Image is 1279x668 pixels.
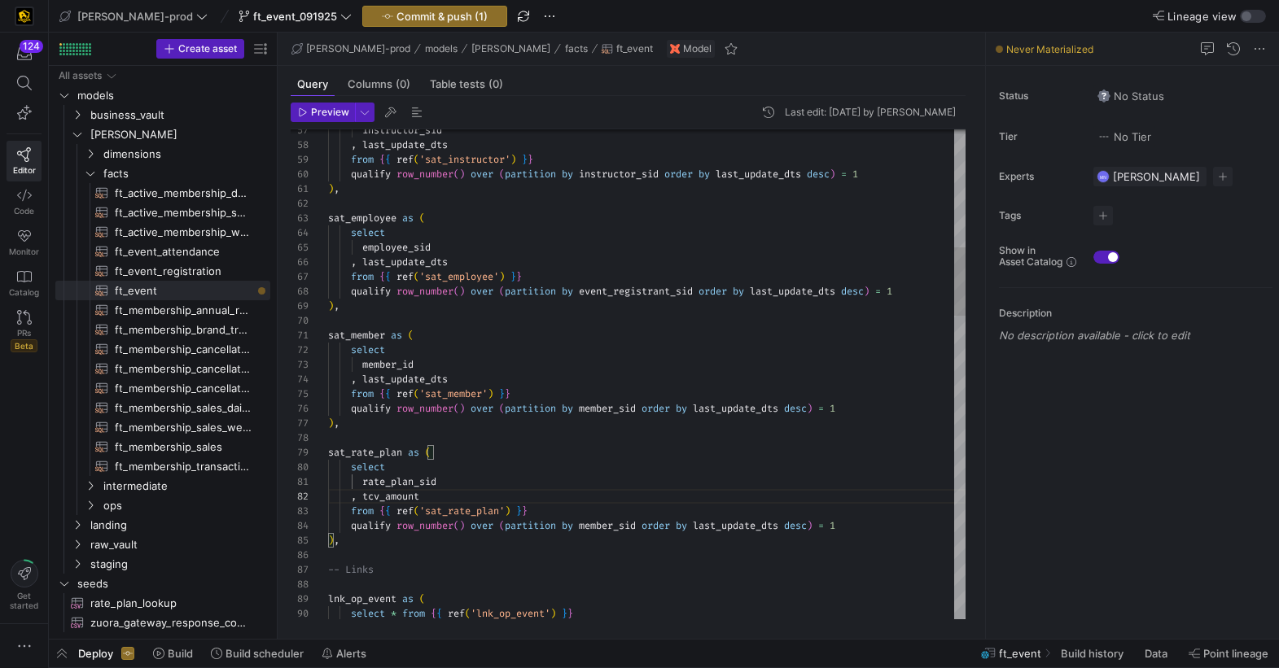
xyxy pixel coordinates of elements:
span: 'sat_member' [419,387,488,400]
span: ( [453,402,459,415]
a: Monitor [7,222,42,263]
span: Build history [1061,647,1124,660]
span: by [562,402,573,415]
span: , [334,182,339,195]
div: Press SPACE to select this row. [55,281,270,300]
div: 124 [20,40,43,53]
span: ( [414,153,419,166]
span: qualify [351,285,391,298]
span: ft_active_membership_weekly_forecast​​​​​​​​​​ [115,223,252,242]
span: from [351,270,374,283]
button: No tierNo Tier [1093,126,1155,147]
div: 63 [291,211,309,225]
span: desc [784,402,807,415]
span: Build scheduler [226,647,304,660]
div: 81 [291,474,309,489]
span: select [351,343,385,356]
div: 68 [291,284,309,299]
span: ( [425,446,431,459]
span: ft_membership_cancellations_daily_forecast​​​​​​​​​​ [115,340,252,359]
div: 66 [291,255,309,269]
button: models [421,39,462,59]
span: Beta [11,339,37,352]
span: rate_plan_lookup​​​​​​ [90,594,252,613]
a: ft_membership_cancellations_daily_forecast​​​​​​​​​​ [55,339,270,359]
div: Last edit: [DATE] by [PERSON_NAME] [785,107,956,118]
span: over [471,519,493,532]
span: } [510,270,516,283]
div: 80 [291,460,309,474]
span: ft_membership_cancellations_weekly_forecast​​​​​​​​​​ [115,360,252,378]
div: Press SPACE to select this row. [55,437,270,456]
span: [PERSON_NAME] [90,125,268,144]
span: from [351,387,374,400]
span: by [676,402,687,415]
span: event_registrant_sid [579,285,693,298]
span: Preview [311,107,349,118]
span: partition [505,519,556,532]
span: landing [90,516,268,535]
button: Alerts [314,640,374,667]
img: No status [1097,90,1110,103]
a: ft_membership_brand_transfer​​​​​​​​​​ [55,320,270,339]
span: = [818,402,824,415]
span: desc [784,519,807,532]
span: Status [999,90,1080,102]
span: 'sat_rate_plan' [419,504,505,517]
span: ft_membership_sales_weekly_forecast​​​​​​​​​​ [115,418,252,437]
span: facts [565,43,588,55]
span: as [391,329,402,342]
span: 1 [852,168,858,181]
a: PRsBeta [7,303,42,359]
img: No tier [1097,130,1110,143]
span: [PERSON_NAME]-prod [77,10,193,23]
span: ) [459,519,465,532]
div: 70 [291,313,309,328]
div: Press SPACE to select this row. [55,242,270,261]
div: Press SPACE to select this row. [55,359,270,378]
span: ) [499,270,505,283]
span: as [408,446,419,459]
span: sat_employee [328,212,396,225]
span: desc [807,168,830,181]
span: row_number [396,285,453,298]
span: 1 [887,285,892,298]
button: ft_event_091925 [234,6,356,27]
span: } [528,153,533,166]
span: { [379,153,385,166]
span: PRs [17,328,31,338]
button: Point lineage [1181,640,1276,667]
span: ) [864,285,869,298]
span: ( [499,519,505,532]
span: { [379,504,385,517]
span: , [351,255,357,269]
span: Get started [10,591,38,610]
span: ( [414,504,419,517]
span: ) [807,519,813,532]
span: as [402,212,414,225]
a: https://storage.googleapis.com/y42-prod-data-exchange/images/uAsz27BndGEK0hZWDFeOjoxA7jCwgK9jE472... [7,2,42,30]
a: ft_event​​​​​​​​​​ [55,281,270,300]
span: , [334,417,339,430]
span: { [385,387,391,400]
span: Lineage view [1167,10,1237,23]
button: [PERSON_NAME] [467,39,554,59]
span: from [351,153,374,166]
div: Press SPACE to select this row. [55,417,270,437]
div: 65 [291,240,309,255]
span: ) [459,168,465,181]
span: ( [453,519,459,532]
span: partition [505,285,556,298]
span: raw_vault [90,535,268,554]
span: Commit & push (1) [396,10,488,23]
span: ( [414,270,419,283]
img: https://storage.googleapis.com/y42-prod-data-exchange/images/uAsz27BndGEK0hZWDFeOjoxA7jCwgK9jE472... [16,8,33,24]
div: Press SPACE to select this row. [55,476,270,496]
span: ft_event​​​​​​​​​​ [115,282,252,300]
span: last_update_dts [693,519,778,532]
span: ( [419,212,425,225]
div: 76 [291,401,309,416]
p: Description [999,308,1272,319]
span: [PERSON_NAME] [471,43,550,55]
span: ) [328,182,334,195]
